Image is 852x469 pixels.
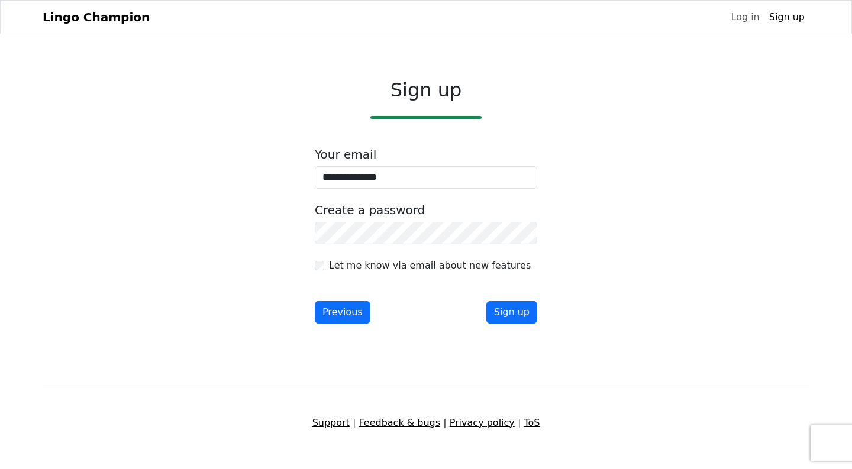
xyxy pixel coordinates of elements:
[35,416,816,430] div: | | |
[329,258,531,273] label: Let me know via email about new features
[43,5,150,29] a: Lingo Champion
[486,301,537,324] button: Sign up
[315,79,537,101] h2: Sign up
[359,417,440,428] a: Feedback & bugs
[524,417,540,428] a: ToS
[315,203,425,217] label: Create a password
[315,301,370,324] button: Previous
[764,5,809,29] a: Sign up
[312,417,350,428] a: Support
[450,417,515,428] a: Privacy policy
[726,5,764,29] a: Log in
[315,147,376,161] label: Your email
